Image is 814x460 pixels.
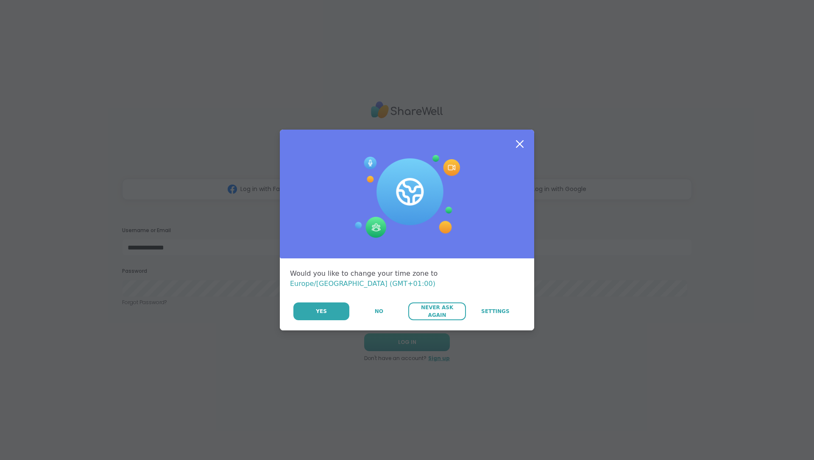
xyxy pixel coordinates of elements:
[413,304,461,319] span: Never Ask Again
[290,269,524,289] div: Would you like to change your time zone to
[481,308,510,315] span: Settings
[290,280,435,288] span: Europe/[GEOGRAPHIC_DATA] (GMT+01:00)
[408,302,466,320] button: Never Ask Again
[375,308,383,315] span: No
[350,302,407,320] button: No
[467,302,524,320] a: Settings
[316,308,327,315] span: Yes
[293,302,349,320] button: Yes
[354,155,460,238] img: Session Experience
